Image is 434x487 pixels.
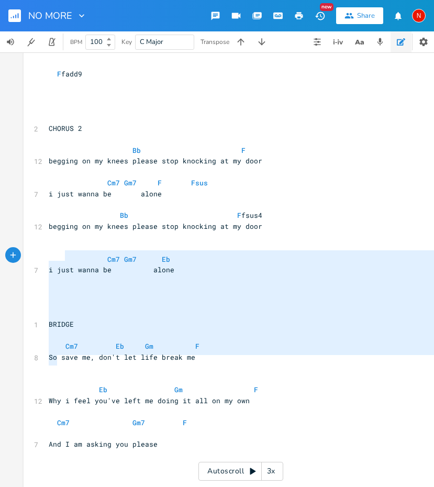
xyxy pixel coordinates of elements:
[241,146,246,155] span: F
[116,341,124,351] span: Eb
[28,11,72,20] span: NO MORE
[162,254,170,264] span: Eb
[49,124,82,133] span: CHORUS 2
[140,37,163,47] span: C Major
[309,6,330,25] button: New
[336,7,383,24] button: Share
[412,9,426,23] div: nadaluttienrico
[145,341,153,351] span: Gm
[121,39,132,45] div: Key
[198,462,283,481] div: Autoscroll
[124,178,137,187] span: Gm7
[174,385,183,394] span: Gm
[49,211,262,220] span: fsus4
[70,39,82,45] div: BPM
[107,178,120,187] span: Cm7
[132,418,145,427] span: Gm7
[57,418,70,427] span: Cm7
[49,396,250,405] span: Why i feel you've left me doing it all on my own
[65,341,78,351] span: Cm7
[262,462,281,481] div: 3x
[254,385,258,394] span: F
[120,211,128,220] span: Bb
[201,39,229,45] div: Transpose
[412,4,426,28] button: N
[57,69,61,79] span: F
[49,222,262,231] span: begging on my knees please stop knocking at my door
[183,418,187,427] span: F
[320,3,333,11] div: New
[49,156,262,165] span: begging on my knees please stop knocking at my door
[49,265,174,274] span: i just wanna be alone
[124,254,137,264] span: Gm7
[357,11,375,20] div: Share
[132,146,141,155] span: Bb
[237,211,241,220] span: F
[99,385,107,394] span: Eb
[49,439,158,449] span: And I am asking you please
[49,319,74,329] span: BRIDGE
[191,178,208,187] span: Fsus
[195,341,199,351] span: F
[49,352,195,362] span: So save me, don't let life break me
[158,178,162,187] span: F
[49,189,162,198] span: i just wanna be alone
[49,69,82,79] span: fadd9
[107,254,120,264] span: Cm7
